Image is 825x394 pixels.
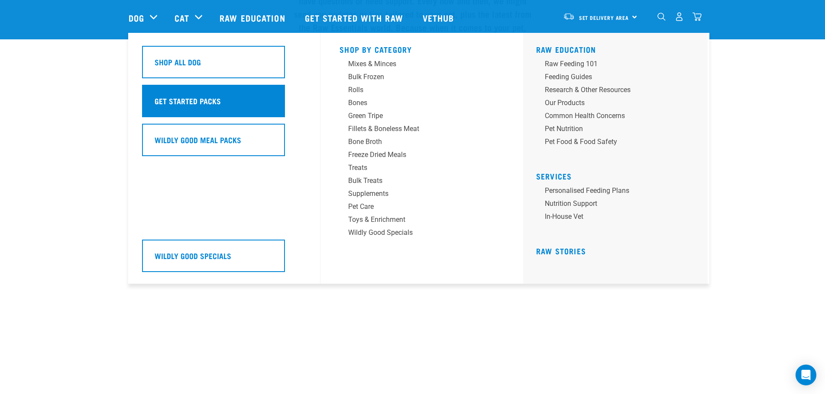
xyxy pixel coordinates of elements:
div: Our Products [545,98,680,108]
a: Wildly Good Specials [142,240,307,279]
a: Rolls [340,85,504,98]
h5: Shop All Dog [155,56,201,67]
a: Bulk Treats [340,176,504,189]
div: Bulk Frozen [348,72,483,82]
img: home-icon-1@2x.png [657,13,666,21]
div: Mixes & Minces [348,59,483,69]
a: In-house vet [536,211,701,224]
a: Pet Food & Food Safety [536,137,701,150]
a: Dog [129,11,144,24]
div: Treats [348,163,483,173]
span: Set Delivery Area [579,16,629,19]
a: Raw Stories [536,249,586,253]
h5: Services [536,172,701,179]
h5: Wildly Good Specials [155,250,231,261]
a: Pet Care [340,202,504,215]
div: Fillets & Boneless Meat [348,124,483,134]
a: Raw Education [536,47,596,51]
a: Toys & Enrichment [340,215,504,227]
img: van-moving.png [563,13,575,20]
a: Pet Nutrition [536,124,701,137]
h5: Get Started Packs [155,95,221,106]
a: Shop All Dog [142,46,307,85]
a: Bone Broth [340,137,504,150]
div: Pet Food & Food Safety [545,137,680,147]
a: Bulk Frozen [340,72,504,85]
div: Research & Other Resources [545,85,680,95]
div: Pet Nutrition [545,124,680,134]
a: Wildly Good Meal Packs [142,124,307,163]
a: Common Health Concerns [536,111,701,124]
div: Freeze Dried Meals [348,150,483,160]
div: Bones [348,98,483,108]
div: Common Health Concerns [545,111,680,121]
a: Raw Feeding 101 [536,59,701,72]
div: Feeding Guides [545,72,680,82]
div: Rolls [348,85,483,95]
h5: Shop By Category [340,45,504,52]
a: Freeze Dried Meals [340,150,504,163]
a: Mixes & Minces [340,59,504,72]
div: Supplements [348,189,483,199]
img: home-icon@2x.png [692,12,702,21]
div: Raw Feeding 101 [545,59,680,69]
img: user.png [675,12,684,21]
a: Get started with Raw [296,0,414,35]
a: Fillets & Boneless Meat [340,124,504,137]
div: Green Tripe [348,111,483,121]
div: Open Intercom Messenger [796,365,816,385]
a: Our Products [536,98,701,111]
div: Toys & Enrichment [348,215,483,225]
a: Get Started Packs [142,85,307,124]
a: Supplements [340,189,504,202]
a: Personalised Feeding Plans [536,186,701,199]
a: Vethub [414,0,465,35]
a: Bones [340,98,504,111]
a: Feeding Guides [536,72,701,85]
a: Wildly Good Specials [340,227,504,240]
a: Treats [340,163,504,176]
h5: Wildly Good Meal Packs [155,134,241,145]
div: Pet Care [348,202,483,212]
div: Bone Broth [348,137,483,147]
a: Cat [175,11,189,24]
a: Research & Other Resources [536,85,701,98]
a: Green Tripe [340,111,504,124]
div: Wildly Good Specials [348,227,483,238]
div: Bulk Treats [348,176,483,186]
a: Raw Education [211,0,296,35]
a: Nutrition Support [536,199,701,211]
